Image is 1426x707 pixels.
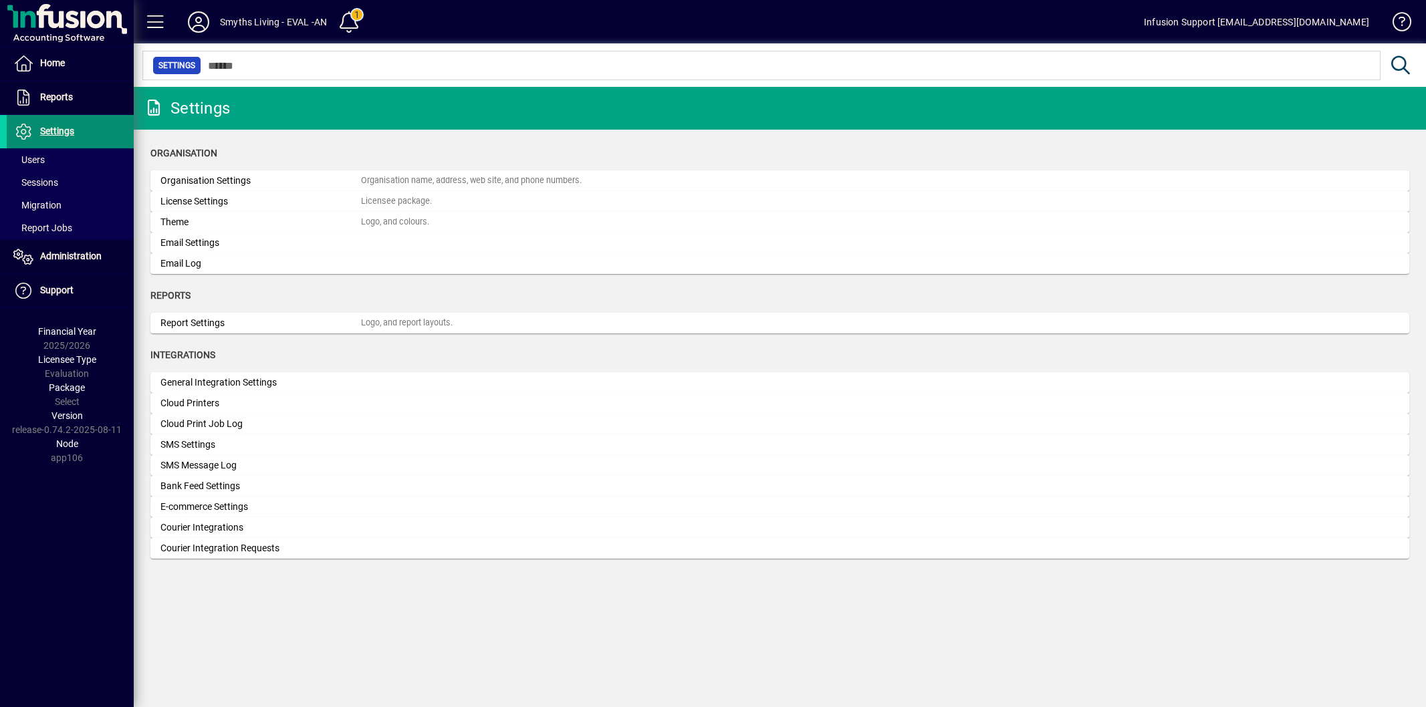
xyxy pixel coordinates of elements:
span: Reports [150,290,191,301]
div: Theme [160,215,361,229]
div: General Integration Settings [160,376,361,390]
div: Settings [144,98,230,119]
a: Home [7,47,134,80]
div: Courier Integrations [160,521,361,535]
a: ThemeLogo, and colours. [150,212,1409,233]
div: Email Settings [160,236,361,250]
span: Support [40,285,74,295]
a: Courier Integrations [150,517,1409,538]
a: Support [7,274,134,307]
a: Sessions [7,171,134,194]
span: Report Jobs [13,223,72,233]
span: Node [56,438,78,449]
a: Bank Feed Settings [150,476,1409,497]
a: Knowledge Base [1383,3,1409,46]
div: Licensee package. [361,195,432,208]
div: E-commerce Settings [160,500,361,514]
span: Administration [40,251,102,261]
span: Organisation [150,148,217,158]
div: Bank Feed Settings [160,479,361,493]
a: Report SettingsLogo, and report layouts. [150,313,1409,333]
span: Settings [40,126,74,136]
a: SMS Settings [150,434,1409,455]
span: Integrations [150,349,215,360]
a: Administration [7,240,134,273]
div: Logo, and report layouts. [361,317,453,329]
div: Smyths Living - EVAL -AN [220,11,327,33]
a: Cloud Printers [150,393,1409,414]
a: Migration [7,194,134,217]
a: Users [7,148,134,171]
a: Report Jobs [7,217,134,239]
span: Users [13,154,45,165]
div: Organisation name, address, web site, and phone numbers. [361,174,582,187]
span: Settings [158,59,195,72]
span: Financial Year [38,326,96,337]
div: Logo, and colours. [361,216,429,229]
a: Email Log [150,253,1409,274]
a: Cloud Print Job Log [150,414,1409,434]
div: SMS Message Log [160,458,361,472]
a: Organisation SettingsOrganisation name, address, web site, and phone numbers. [150,170,1409,191]
div: Report Settings [160,316,361,330]
div: Cloud Printers [160,396,361,410]
button: Profile [177,10,220,34]
a: E-commerce Settings [150,497,1409,517]
a: General Integration Settings [150,372,1409,393]
div: Cloud Print Job Log [160,417,361,431]
span: Reports [40,92,73,102]
a: SMS Message Log [150,455,1409,476]
a: License SettingsLicensee package. [150,191,1409,212]
span: Home [40,57,65,68]
div: Infusion Support [EMAIL_ADDRESS][DOMAIN_NAME] [1144,11,1369,33]
a: Reports [7,81,134,114]
div: Organisation Settings [160,174,361,188]
div: License Settings [160,194,361,208]
span: Version [51,410,83,421]
span: Migration [13,200,62,210]
div: SMS Settings [160,438,361,452]
div: Email Log [160,257,361,271]
span: Sessions [13,177,58,188]
a: Courier Integration Requests [150,538,1409,559]
span: Licensee Type [38,354,96,365]
div: Courier Integration Requests [160,541,361,555]
a: Email Settings [150,233,1409,253]
span: Package [49,382,85,393]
